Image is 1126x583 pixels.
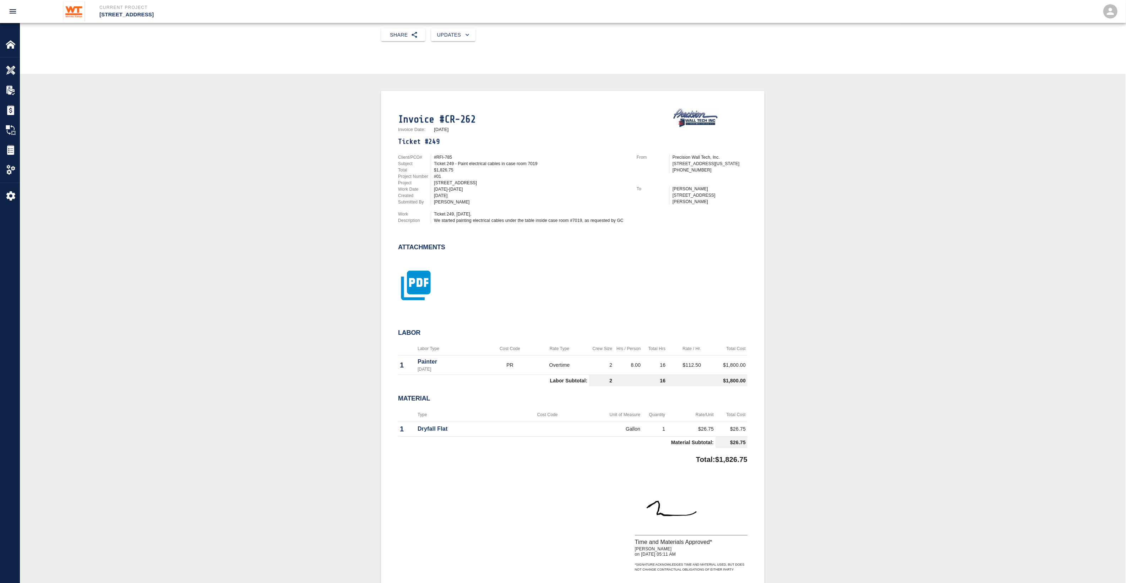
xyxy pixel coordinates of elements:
[589,355,614,375] td: 2
[703,355,747,375] td: $1,800.00
[398,127,431,132] p: Invoice Date:
[99,11,602,19] p: [STREET_ADDRESS]
[673,167,747,173] p: [PHONE_NUMBER]
[672,108,719,128] img: Precision Wall Tech, Inc.
[635,562,747,572] p: * Signature acknowledges time and material used, but does not change contractual obligations of e...
[434,199,628,205] div: [PERSON_NAME]
[667,408,716,421] th: Rate/Unit
[1090,549,1126,583] iframe: Chat Widget
[667,355,703,375] td: $112.50
[4,3,21,20] button: open drawer
[398,173,431,180] p: Project Number
[530,342,589,355] th: Rate Type
[530,355,589,375] td: Overtime
[635,546,747,557] p: [PERSON_NAME] on [DATE] 05:11 AM
[431,28,475,42] button: Updates
[418,358,488,366] p: Painter
[398,436,716,448] td: Material Subtotal:
[490,355,530,375] td: PR
[520,408,575,421] th: Cost Code
[416,342,490,355] th: Labor Type
[434,186,628,192] div: [DATE]-[DATE]
[398,395,747,403] h2: Material
[398,375,589,387] td: Labor Subtotal:
[398,167,431,173] p: Total
[398,192,431,199] p: Created
[667,421,716,436] td: $26.75
[434,192,628,199] div: [DATE]
[398,137,628,146] h1: Ticket #249
[434,167,628,173] div: $1,826.75
[673,192,747,205] p: [STREET_ADDRESS][PERSON_NAME]
[589,375,614,387] td: 2
[642,408,667,421] th: Quantity
[642,421,667,436] td: 1
[398,160,431,167] p: Subject
[398,114,628,125] h1: Invoice #CR-262
[398,180,431,186] p: Project
[716,436,747,448] td: $26.75
[434,173,628,180] div: #01
[673,186,747,192] p: [PERSON_NAME]
[418,366,488,372] p: [DATE]
[434,211,628,224] div: Ticket 249, [DATE], We started painting electrical cables under the table inside case room #7019,...
[637,154,669,160] p: From
[667,375,747,387] td: $1,800.00
[434,127,449,132] p: [DATE]
[434,180,628,186] div: [STREET_ADDRESS]
[99,4,602,11] p: Current Project
[703,342,747,355] th: Total Cost
[63,1,85,21] img: Whiting-Turner
[673,160,747,167] p: [STREET_ADDRESS][US_STATE]
[398,186,431,192] p: Work Date
[400,360,414,370] p: 1
[589,342,614,355] th: Crew Size
[614,342,642,355] th: Hrs / Person
[398,199,431,205] p: Submitted By
[400,424,414,434] p: 1
[398,154,431,160] p: Client/PCO#
[381,28,425,42] button: Share
[416,408,520,421] th: Type
[673,154,747,160] p: Precision Wall Tech, Inc.
[637,186,669,192] p: To
[635,479,747,536] img: signature
[635,538,747,546] p: Time and Materials Approved*
[575,408,642,421] th: Unit of Measure
[642,355,667,375] td: 16
[398,211,431,224] p: Work Description
[696,451,747,465] p: Total: $1,826.75
[667,342,703,355] th: Rate / Hr.
[398,329,747,337] h2: Labor
[398,244,445,251] h2: Attachments
[418,425,518,433] p: Dryfall Flat
[575,421,642,436] td: Gallon
[490,342,530,355] th: Cost Code
[434,160,628,167] div: Ticket 249 - Paint electrical cables in case room 7019
[434,154,628,160] div: #RFI-785
[716,408,747,421] th: Total Cost
[614,375,667,387] td: 16
[716,421,747,436] td: $26.75
[614,355,642,375] td: 8.00
[642,342,667,355] th: Total Hrs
